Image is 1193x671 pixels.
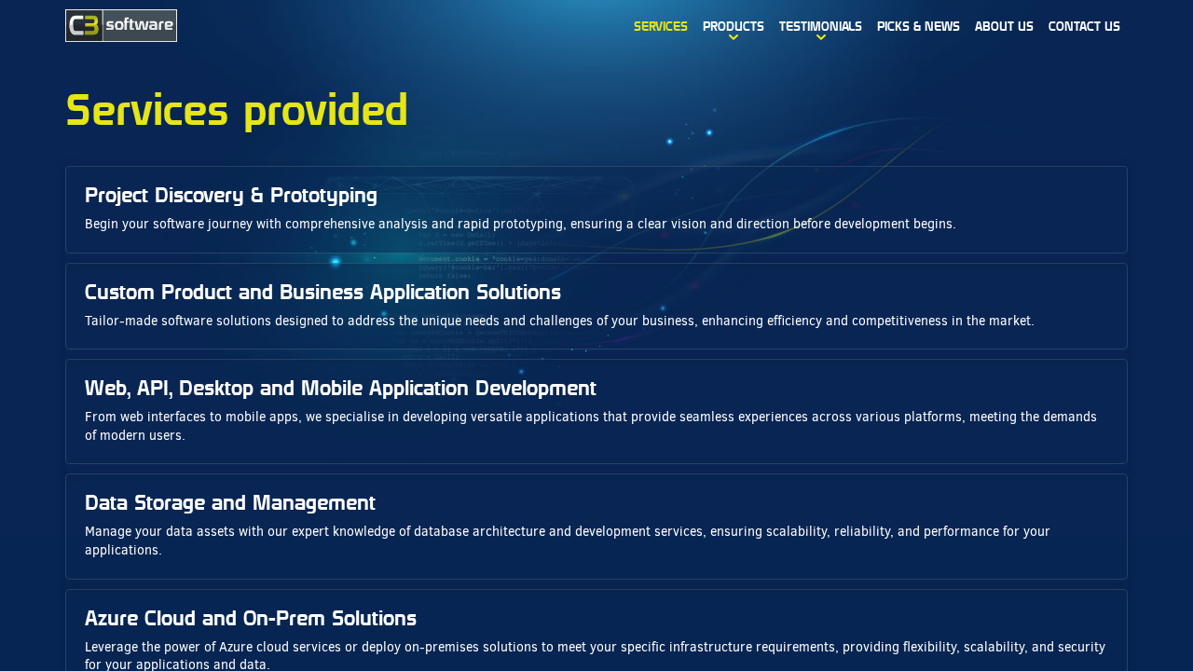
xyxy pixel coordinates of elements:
a: Contact Us [1041,5,1128,48]
a: Products [695,5,772,48]
p: From web interfaces to mobile apps, we specialise in developing versatile applications that provi... [85,408,1108,445]
p: Manage your data assets with our expert knowledge of database architecture and development servic... [85,523,1108,559]
p: Begin your software journey with comprehensive analysis and rapid prototyping, ensuring a clear v... [85,215,1108,234]
img: C3 Software [65,9,177,42]
h3: Web, API, Desktop and Mobile Application Development [85,377,1108,399]
p: Tailor-made software solutions designed to address the unique needs and challenges of your busine... [85,312,1108,331]
h3: Azure Cloud and On-Prem Solutions [85,607,1108,629]
a: About us [967,5,1041,48]
h3: Data Storage and Management [85,491,1108,514]
h3: Custom Product and Business Application Solutions [85,281,1108,303]
a: Services [626,5,695,48]
a: Testimonials [772,5,870,48]
a: Picks & News [870,5,967,48]
h1: Services provided [65,89,1128,129]
h3: Project Discovery & Prototyping [85,184,1108,206]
